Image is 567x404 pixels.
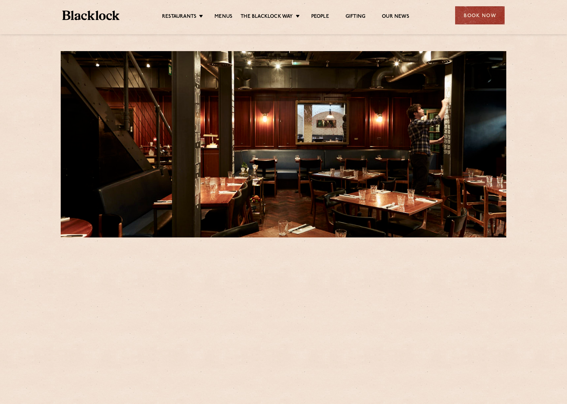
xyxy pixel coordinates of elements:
[62,11,119,20] img: BL_Textured_Logo-footer-cropped.svg
[455,6,505,24] div: Book Now
[311,14,329,21] a: People
[162,14,196,21] a: Restaurants
[382,14,409,21] a: Our News
[241,14,293,21] a: The Blacklock Way
[346,14,365,21] a: Gifting
[215,14,232,21] a: Menus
